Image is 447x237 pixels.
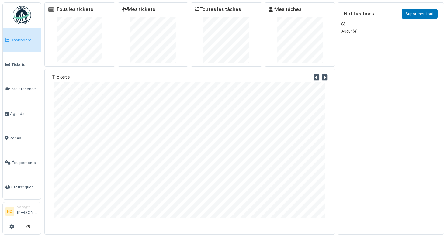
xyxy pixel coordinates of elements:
li: [PERSON_NAME] [17,205,39,218]
a: Tickets [3,52,41,77]
span: Maintenance [12,86,39,92]
a: Tous les tickets [56,6,93,12]
a: Mes tâches [269,6,301,12]
p: Aucun(e) [341,28,440,34]
a: Maintenance [3,77,41,101]
a: Zones [3,126,41,150]
a: Équipements [3,150,41,175]
span: Zones [10,135,39,141]
h6: Tickets [52,74,70,80]
span: Agenda [10,111,39,116]
a: Mes tickets [122,6,155,12]
h6: Notifications [344,11,374,17]
div: Manager [17,205,39,209]
img: Badge_color-CXgf-gQk.svg [13,6,31,24]
a: Supprimer tout [402,9,438,19]
a: HD Manager[PERSON_NAME] [5,205,39,219]
li: HD [5,207,14,216]
a: Agenda [3,101,41,126]
span: Tickets [11,62,39,67]
span: Équipements [12,160,39,166]
a: Dashboard [3,28,41,52]
a: Toutes les tâches [195,6,241,12]
span: Statistiques [11,184,39,190]
a: Statistiques [3,175,41,200]
span: Dashboard [11,37,39,43]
